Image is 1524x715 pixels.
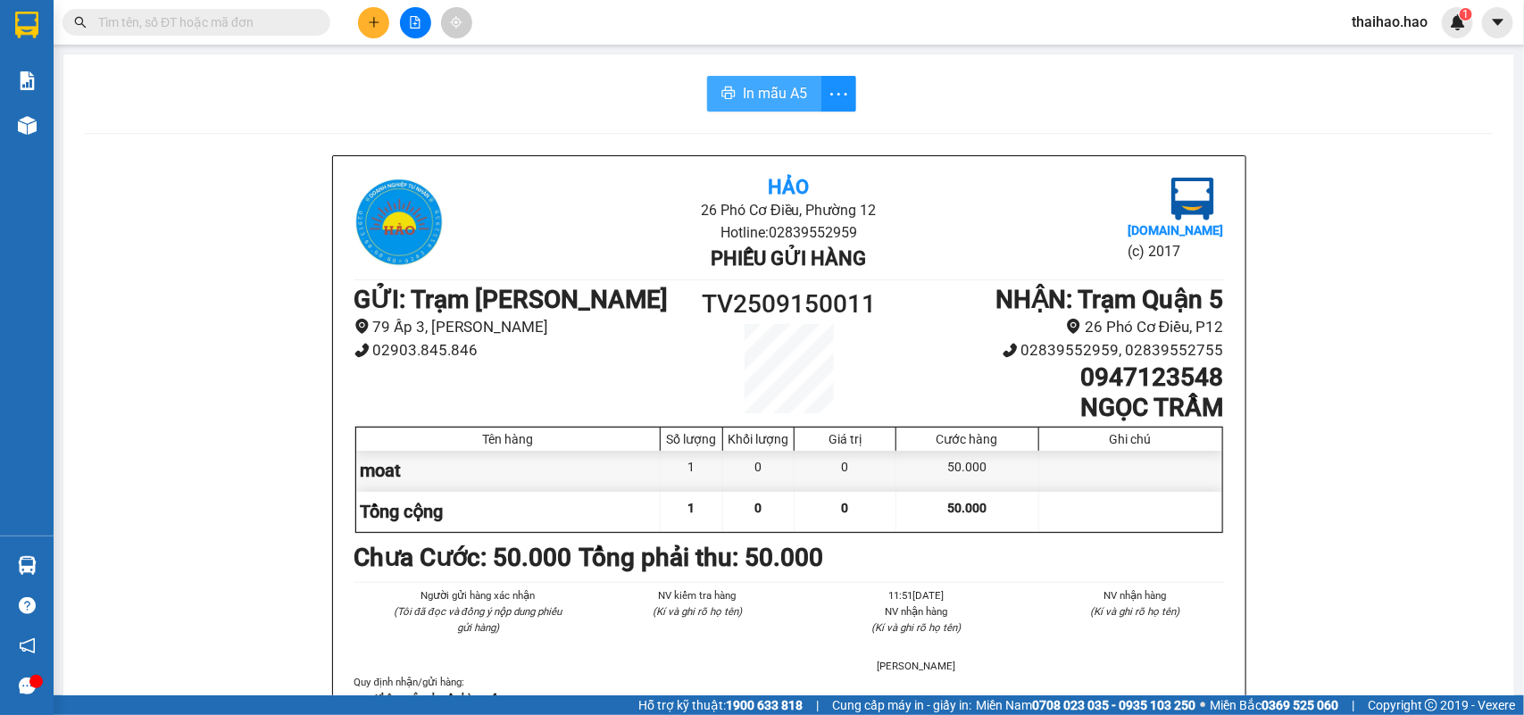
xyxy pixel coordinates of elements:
img: warehouse-icon [18,116,37,135]
span: Cung cấp máy in - giấy in: [832,695,971,715]
li: [PERSON_NAME] [829,658,1005,674]
span: environment [1066,319,1081,334]
img: logo.jpg [1171,178,1214,220]
span: notification [19,637,36,654]
span: | [816,695,819,715]
li: (c) 2017 [1128,240,1223,262]
span: question-circle [19,597,36,614]
i: (Tôi đã đọc và đồng ý nộp dung phiếu gửi hàng) [394,605,562,634]
span: 1 [1462,8,1469,21]
span: 0 [755,501,762,515]
img: logo-vxr [15,12,38,38]
div: moat [356,451,662,491]
span: Tổng cộng [361,501,444,522]
strong: 0369 525 060 [1262,698,1338,712]
img: warehouse-icon [18,556,37,575]
button: caret-down [1482,7,1513,38]
span: aim [450,16,462,29]
b: Hảo [768,176,809,198]
span: search [74,16,87,29]
button: aim [441,7,472,38]
span: 50.000 [947,501,987,515]
li: Người gửi hàng xác nhận [390,587,567,603]
li: 79 Ấp 3, [PERSON_NAME] [354,315,680,339]
li: 26 Phó Cơ Điều, P12 [897,315,1223,339]
span: phone [354,343,370,358]
li: NV nhận hàng [829,603,1005,619]
span: plus [368,16,380,29]
span: copyright [1425,699,1437,711]
img: logo.jpg [354,178,444,267]
i: (Kí và ghi rõ họ tên) [653,605,742,618]
div: 0 [795,451,896,491]
span: In mẫu A5 [743,82,807,104]
input: Tìm tên, số ĐT hoặc mã đơn [98,12,309,32]
div: Giá trị [799,432,891,446]
button: plus [358,7,389,38]
span: | [1352,695,1354,715]
span: ⚪️ [1200,702,1205,709]
strong: 0708 023 035 - 0935 103 250 [1032,698,1195,712]
li: 02903.845.846 [354,338,680,362]
span: phone [1003,343,1018,358]
h1: TV2509150011 [680,285,898,324]
i: (Kí và ghi rõ họ tên) [871,621,961,634]
div: Tên hàng [361,432,656,446]
span: Hỗ trợ kỹ thuật: [638,695,803,715]
b: Tổng phải thu: 50.000 [579,543,824,572]
li: 26 Phó Cơ Điều, Phường 12 [499,199,1078,221]
li: 02839552959, 02839552755 [897,338,1223,362]
strong: Không vận chuyển hàng cấm. [376,692,510,704]
b: Chưa Cước : 50.000 [354,543,572,572]
span: Miền Bắc [1210,695,1338,715]
img: solution-icon [18,71,37,90]
i: (Kí và ghi rõ họ tên) [1091,605,1180,618]
span: thaihao.hao [1337,11,1442,33]
div: 50.000 [896,451,1038,491]
img: icon-new-feature [1450,14,1466,30]
button: file-add [400,7,431,38]
sup: 1 [1460,8,1472,21]
div: 1 [661,451,723,491]
div: Số lượng [665,432,718,446]
span: message [19,678,36,694]
b: GỬI : Trạm [PERSON_NAME] [354,285,669,314]
button: more [820,76,856,112]
button: printerIn mẫu A5 [707,76,821,112]
span: more [821,83,855,105]
li: 11:51[DATE] [829,587,1005,603]
span: printer [721,86,736,103]
h1: 0947123548 [897,362,1223,393]
span: caret-down [1490,14,1506,30]
div: Cước hàng [901,432,1033,446]
li: NV kiểm tra hàng [609,587,786,603]
strong: 1900 633 818 [726,698,803,712]
div: Khối lượng [728,432,789,446]
b: [DOMAIN_NAME] [1128,223,1223,237]
span: environment [354,319,370,334]
span: file-add [409,16,421,29]
li: Hotline: 02839552959 [499,221,1078,244]
b: Phiếu gửi hàng [711,247,866,270]
div: Ghi chú [1044,432,1218,446]
span: 1 [688,501,695,515]
h1: NGỌC TRẦM [897,393,1223,423]
span: Miền Nam [976,695,1195,715]
b: NHẬN : Trạm Quận 5 [996,285,1224,314]
li: NV nhận hàng [1047,587,1224,603]
div: 0 [723,451,795,491]
span: 0 [842,501,849,515]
